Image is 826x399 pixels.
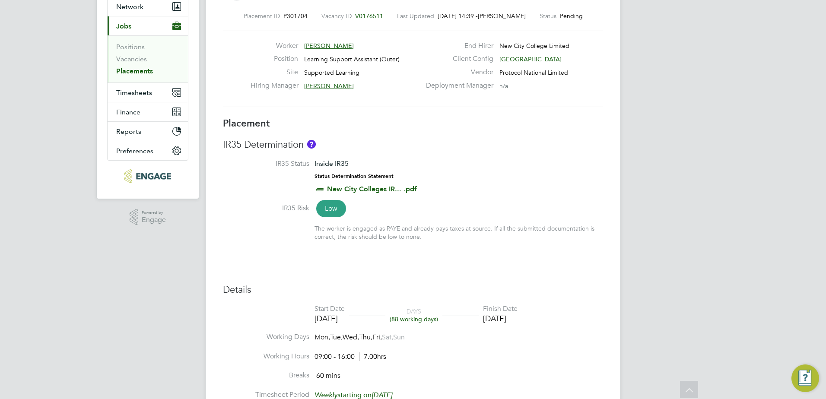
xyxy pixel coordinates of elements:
[116,55,147,63] a: Vacancies
[130,209,166,225] a: Powered byEngage
[116,67,153,75] a: Placements
[316,200,346,217] span: Low
[116,147,153,155] span: Preferences
[304,82,354,90] span: [PERSON_NAME]
[540,12,556,20] label: Status
[499,42,569,50] span: New City College Limited
[315,313,345,323] div: [DATE]
[421,54,493,63] label: Client Config
[499,55,562,63] span: [GEOGRAPHIC_DATA]
[359,352,386,361] span: 7.00hrs
[791,364,819,392] button: Engage Resource Center
[390,315,438,323] span: (88 working days)
[483,304,518,313] div: Finish Date
[223,352,309,361] label: Working Hours
[223,284,603,296] h3: Details
[421,68,493,77] label: Vendor
[251,41,298,51] label: Worker
[223,139,603,151] h3: IR35 Determination
[315,304,345,313] div: Start Date
[223,204,309,213] label: IR35 Risk
[107,169,188,183] a: Go to home page
[385,307,442,323] div: DAYS
[315,352,386,361] div: 09:00 - 16:00
[116,43,145,51] a: Positions
[304,42,354,50] span: [PERSON_NAME]
[108,122,188,141] button: Reports
[316,372,340,380] span: 60 mins
[307,140,316,149] button: About IR35
[116,108,140,116] span: Finance
[499,82,508,90] span: n/a
[116,22,131,30] span: Jobs
[327,185,417,193] a: New City Colleges IR... .pdf
[142,209,166,216] span: Powered by
[304,69,359,76] span: Supported Learning
[393,333,405,342] span: Sun
[108,16,188,35] button: Jobs
[116,3,143,11] span: Network
[116,89,152,97] span: Timesheets
[283,12,308,20] span: P301704
[438,12,478,20] span: [DATE] 14:39 -
[315,333,330,342] span: Mon,
[499,69,568,76] span: Protocol National Limited
[223,332,309,342] label: Working Days
[315,225,603,240] div: The worker is engaged as PAYE and already pays taxes at source. If all the submitted documentatio...
[108,102,188,121] button: Finance
[483,313,518,323] div: [DATE]
[355,12,383,20] span: V0176511
[560,12,583,20] span: Pending
[421,81,493,90] label: Deployment Manager
[421,41,493,51] label: End Hirer
[343,333,359,342] span: Wed,
[116,127,141,136] span: Reports
[108,83,188,102] button: Timesheets
[223,117,270,129] b: Placement
[382,333,393,342] span: Sat,
[223,159,309,168] label: IR35 Status
[108,141,188,160] button: Preferences
[124,169,171,183] img: protocol-logo-retina.png
[223,371,309,380] label: Breaks
[251,54,298,63] label: Position
[244,12,280,20] label: Placement ID
[372,333,382,342] span: Fri,
[321,12,352,20] label: Vacancy ID
[108,35,188,82] div: Jobs
[304,55,400,63] span: Learning Support Assistant (Outer)
[251,81,298,90] label: Hiring Manager
[315,173,394,179] strong: Status Determination Statement
[359,333,372,342] span: Thu,
[397,12,434,20] label: Last Updated
[251,68,298,77] label: Site
[142,216,166,224] span: Engage
[330,333,343,342] span: Tue,
[315,159,349,168] span: Inside IR35
[478,12,526,20] span: [PERSON_NAME]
